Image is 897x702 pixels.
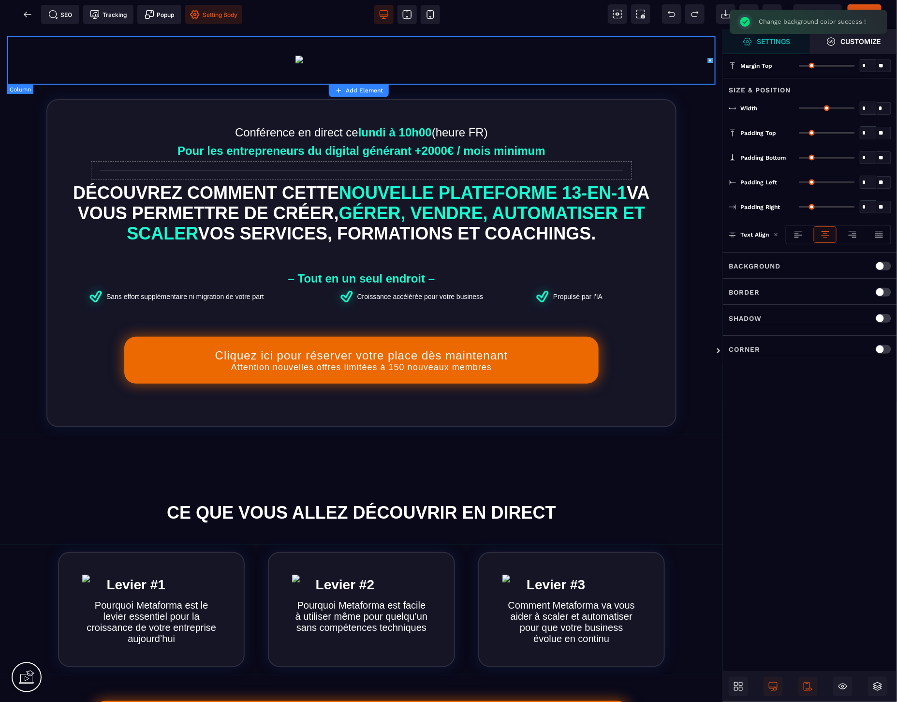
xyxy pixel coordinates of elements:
[740,62,772,70] span: Margin Top
[355,261,525,274] text: Croissance accélérée pour votre business
[124,308,599,355] button: Cliquez ici pour réserver votre place dès maintenantAttention nouvelles offres limitées à 150 nou...
[78,250,114,285] img: B4BGOZIbHi86AAAAAElFTkSuQmCC
[71,240,652,259] text: – Tout en un seul endroit –
[740,203,780,211] span: Padding Right
[740,129,776,137] span: Padding Top
[729,260,780,272] p: Background
[71,94,652,113] text: Conférence en direct ce (heure FR)
[127,174,650,214] span: GÉRER, VENDRE, AUTOMATISER ET SCALER
[833,677,853,696] span: Hide/Show Block
[505,571,638,615] div: Comment Metaforma va vous aider à scaler et automatiser pour que votre business évolue en continu
[729,286,760,298] p: Border
[295,27,428,34] img: c269b0c8b15399de7a894987fa87ef0b_logo-beta.07bc9268.svg
[358,97,432,110] b: lundi à 10h00
[190,10,237,19] span: Setting Body
[740,179,777,186] span: Padding Left
[868,677,887,696] span: Open Layers
[729,230,769,239] p: Text Align
[723,29,810,54] span: Settings
[71,151,652,217] text: DÉCOUVREZ COMMENT CETTE VA VOUS PERMETTRE DE CRÉER, VOS SERVICES, FORMATIONS ET COACHINGS.
[729,313,762,324] p: Shadow
[764,677,783,696] span: Desktop Only
[798,677,818,696] span: Mobile Only
[774,232,779,237] img: loading
[106,548,165,563] b: Levier #1
[525,250,560,285] img: B4BGOZIbHi86AAAAAElFTkSuQmCC
[48,10,73,19] span: SEO
[90,10,127,19] span: Tracking
[841,38,881,45] strong: Customize
[551,261,645,274] text: Propulsé par l'IA
[527,548,585,563] b: Levier #3
[329,84,389,97] button: Add Element
[794,4,842,24] span: Preview
[71,113,652,131] text: Pour les entrepreneurs du digital générant +2000€ / mois minimum
[346,87,383,94] strong: Add Element
[329,250,365,285] img: B4BGOZIbHi86AAAAAElFTkSuQmCC
[740,154,786,162] span: Padding Bottom
[85,571,218,615] div: Pourquoi Metaforma est le levier essentiel pour la croissance de votre entreprise aujourd’hui
[729,677,748,696] span: Open Blocks
[7,471,716,496] text: CE QUE VOUS ALLEZ DÉCOUVRIR EN DIRECT
[729,344,760,355] p: Corner
[608,4,627,24] span: View components
[339,154,627,174] span: NOUVELLE PLATEFORME 13-EN-1
[104,261,329,274] text: Sans effort supplémentaire ni migration de votre part
[740,105,757,112] span: Width
[631,4,650,24] span: Screenshot
[316,548,374,563] b: Levier #2
[145,10,175,19] span: Popup
[294,571,428,604] div: Pourquoi Metaforma est facile à utiliser même pour quelqu’un sans compétences techniques
[757,38,791,45] strong: Settings
[810,29,897,54] span: Open Style Manager
[723,78,897,96] div: Size & Position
